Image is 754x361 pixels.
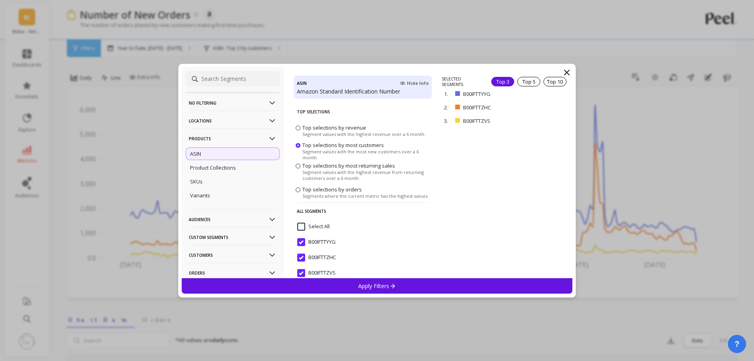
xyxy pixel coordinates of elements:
[302,162,395,169] span: Top selections by most returning sales
[302,185,362,193] span: Top selections by orders
[444,117,452,124] p: 3.
[189,263,277,283] p: Orders
[543,77,566,86] div: Top 10
[190,178,203,185] p: SKUs
[444,90,452,97] p: 1.
[297,254,336,262] span: B00IFTTZHC
[358,282,396,290] p: Apply Filters
[297,223,330,231] span: Select All
[189,93,277,113] p: No filtering
[189,245,277,265] p: Customers
[297,238,336,246] span: B00IFTTYYG
[189,128,277,149] p: Products
[728,335,746,353] button: ?
[517,77,540,86] div: Top 5
[442,76,482,87] p: SELECTED SEGMENTS
[189,227,277,247] p: Custom Segments
[297,79,307,88] h4: ASIN
[444,104,452,111] p: 2.
[302,124,366,131] span: Top selections by revenue
[297,88,429,96] p: Amazon Standard Identification Number
[297,103,429,120] p: Top Selections
[190,150,201,157] p: ASIN
[189,209,277,229] p: Audiences
[463,117,529,124] p: B00IFTTZVS
[189,111,277,131] p: Locations
[400,80,429,86] span: Hide Info
[302,141,384,149] span: Top selections by most customers
[735,338,739,350] span: ?
[491,77,514,86] div: Top 3
[190,164,236,171] p: Product Collections
[463,104,529,111] p: B00IFTTZHC
[302,131,425,137] span: Segment values with the highest revenue over a 6 month.
[297,202,429,220] p: All Segments
[302,193,429,199] span: Segments where the current metric has the highest values.
[297,269,336,277] span: B00IFTTZVS
[186,71,280,87] input: Search Segments
[190,192,210,199] p: Variants
[463,90,529,97] p: B00IFTTYYG
[302,149,430,160] span: Segment values with the most new customers over a 6 month.
[302,169,430,181] span: Segment values with the highest revenue from returning customers over a 6 month.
